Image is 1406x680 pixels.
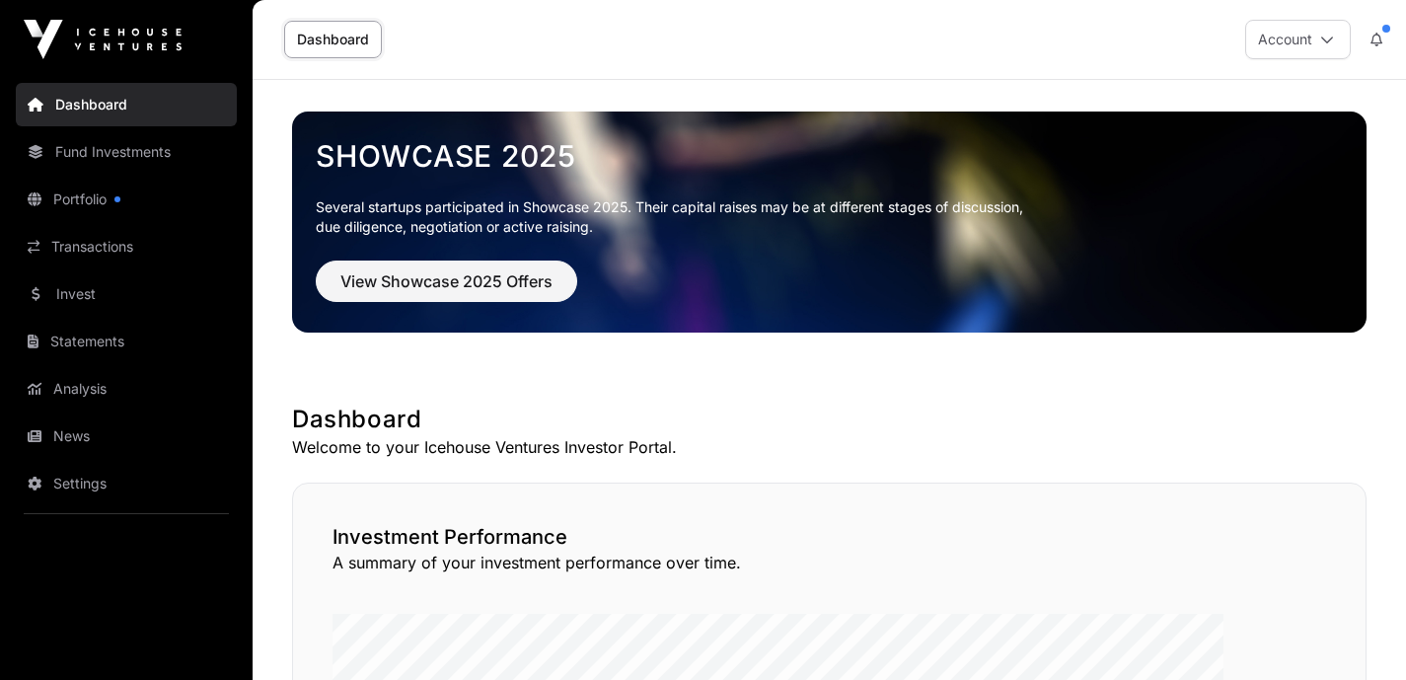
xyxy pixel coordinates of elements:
a: Portfolio [16,178,237,221]
a: Invest [16,272,237,316]
a: Dashboard [16,83,237,126]
a: Fund Investments [16,130,237,174]
img: Icehouse Ventures Logo [24,20,182,59]
a: News [16,415,237,458]
p: A summary of your investment performance over time. [333,551,1326,574]
a: Settings [16,462,237,505]
button: Account [1245,20,1351,59]
button: View Showcase 2025 Offers [316,261,577,302]
a: View Showcase 2025 Offers [316,280,577,300]
a: Showcase 2025 [316,138,1343,174]
a: Transactions [16,225,237,268]
p: Several startups participated in Showcase 2025. Their capital raises may be at different stages o... [316,197,1343,237]
a: Dashboard [284,21,382,58]
h2: Investment Performance [333,523,1326,551]
a: Analysis [16,367,237,411]
img: Showcase 2025 [292,112,1367,333]
p: Welcome to your Icehouse Ventures Investor Portal. [292,435,1367,459]
h1: Dashboard [292,404,1367,435]
span: View Showcase 2025 Offers [340,269,553,293]
a: Statements [16,320,237,363]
